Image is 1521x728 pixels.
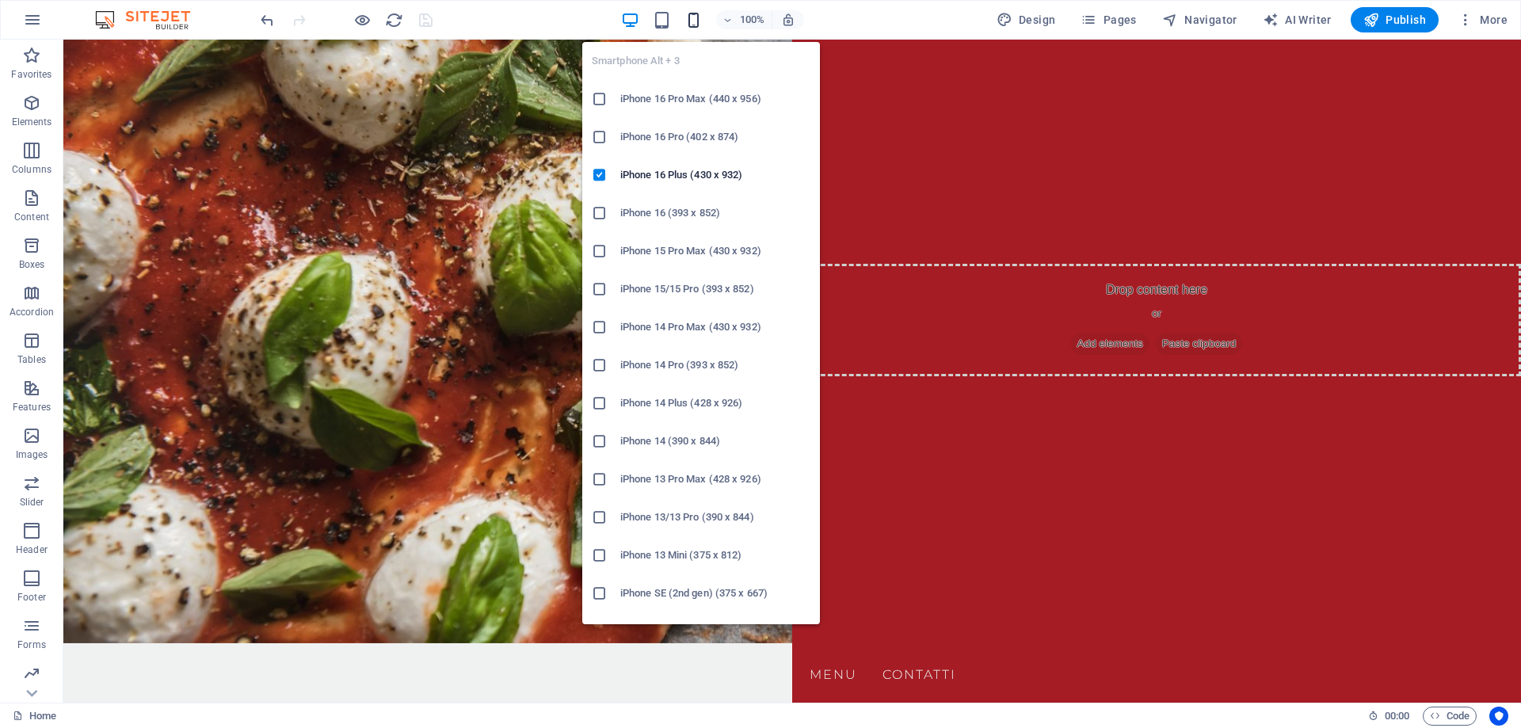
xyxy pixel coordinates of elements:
[257,10,276,29] button: undo
[620,394,810,413] h6: iPhone 14 Plus (428 x 926)
[620,128,810,147] h6: iPhone 16 Pro (402 x 874)
[620,508,810,527] h6: iPhone 13/13 Pro (390 x 844)
[91,10,210,29] img: Editor Logo
[1156,7,1244,32] button: Navigator
[1074,7,1142,32] button: Pages
[716,10,772,29] button: 100%
[1256,7,1338,32] button: AI Writer
[620,242,810,261] h6: iPhone 15 Pro Max (430 x 932)
[17,591,46,604] p: Footer
[1423,707,1477,726] button: Code
[16,543,48,556] p: Header
[1162,12,1237,28] span: Navigator
[17,638,46,651] p: Forms
[620,280,810,299] h6: iPhone 15/15 Pro (393 x 852)
[620,432,810,451] h6: iPhone 14 (390 x 844)
[620,356,810,375] h6: iPhone 14 Pro (393 x 852)
[1081,12,1136,28] span: Pages
[781,13,795,27] i: On resize automatically adjust zoom level to fit chosen device.
[12,163,51,176] p: Columns
[620,622,810,641] h6: Galaxy S22/S23/S24 Ultra (384 x 824)
[620,318,810,337] h6: iPhone 14 Pro Max (430 x 932)
[1458,12,1508,28] span: More
[620,204,810,223] h6: iPhone 16 (393 x 852)
[384,10,403,29] button: reload
[20,496,44,509] p: Slider
[1451,7,1514,32] button: More
[1489,707,1508,726] button: Usercentrics
[620,90,810,109] h6: iPhone 16 Pro Max (440 x 956)
[13,401,51,414] p: Features
[620,546,810,565] h6: iPhone 13 Mini (375 x 812)
[997,12,1056,28] span: Design
[17,353,46,366] p: Tables
[353,10,372,29] button: Click here to leave preview mode and continue editing
[12,116,52,128] p: Elements
[13,707,56,726] a: Click to cancel selection. Double-click to open Pages
[16,448,48,461] p: Images
[1385,707,1409,726] span: 00 00
[1351,7,1439,32] button: Publish
[990,7,1062,32] div: Design (Ctrl+Alt+Y)
[385,11,403,29] i: Reload page
[11,68,51,81] p: Favorites
[1396,710,1398,722] span: :
[1263,12,1332,28] span: AI Writer
[14,211,49,223] p: Content
[620,166,810,185] h6: iPhone 16 Plus (430 x 932)
[1430,707,1470,726] span: Code
[10,306,54,318] p: Accordion
[620,584,810,603] h6: iPhone SE (2nd gen) (375 x 667)
[740,10,765,29] h6: 100%
[19,258,45,271] p: Boxes
[990,7,1062,32] button: Design
[258,11,276,29] i: Undo: Change keywords (Ctrl+Z)
[620,470,810,489] h6: iPhone 13 Pro Max (428 x 926)
[1363,12,1426,28] span: Publish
